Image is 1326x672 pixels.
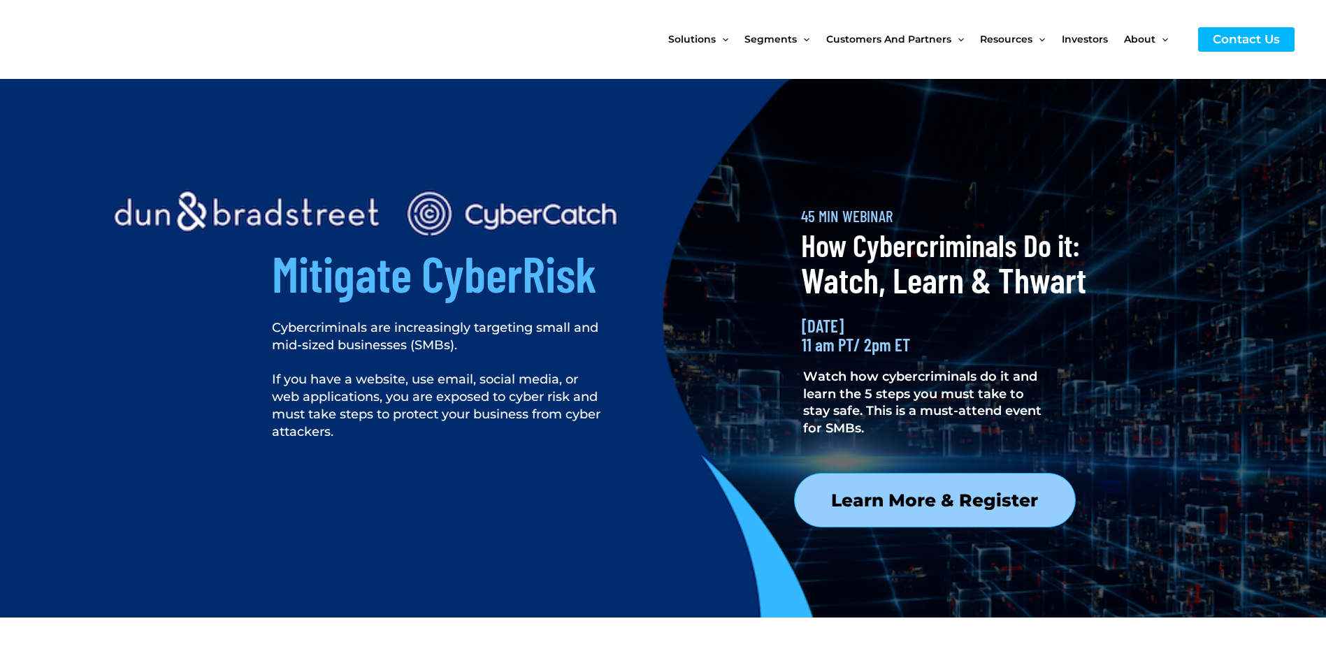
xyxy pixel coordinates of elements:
[1062,10,1108,68] span: Investors
[801,225,1083,265] h2: How Cybercriminals Do it:
[272,241,686,305] h2: Mitigate CyberRisk
[826,10,951,68] span: Customers and Partners
[951,10,964,68] span: Menu Toggle
[1198,27,1295,52] a: Contact Us
[801,206,1083,227] h2: 45 MIN WEBINAR
[716,10,728,68] span: Menu Toggle
[803,369,1042,436] span: Watch how cybercriminals do it and learn the 5 steps you must take to stay safe. This is a must-a...
[668,10,1184,68] nav: Site Navigation: New Main Menu
[802,316,1054,354] h2: [DATE] 11 am PT/ 2pm ET
[794,473,1076,527] a: Learn More & Register
[272,320,598,353] span: Cybercriminals are increasingly targeting small and mid-sized businesses (SMBs).
[797,10,809,68] span: Menu Toggle
[24,10,192,68] img: CyberCatch
[1062,10,1124,68] a: Investors
[1124,10,1155,68] span: About
[272,372,600,439] span: If you have a website, use email, social media, or web applications, you are exposed to cyber ris...
[1032,10,1045,68] span: Menu Toggle
[980,10,1032,68] span: Resources
[801,257,1092,302] h2: Watch, Learn & Thwart
[668,10,716,68] span: Solutions
[1155,10,1168,68] span: Menu Toggle
[744,10,797,68] span: Segments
